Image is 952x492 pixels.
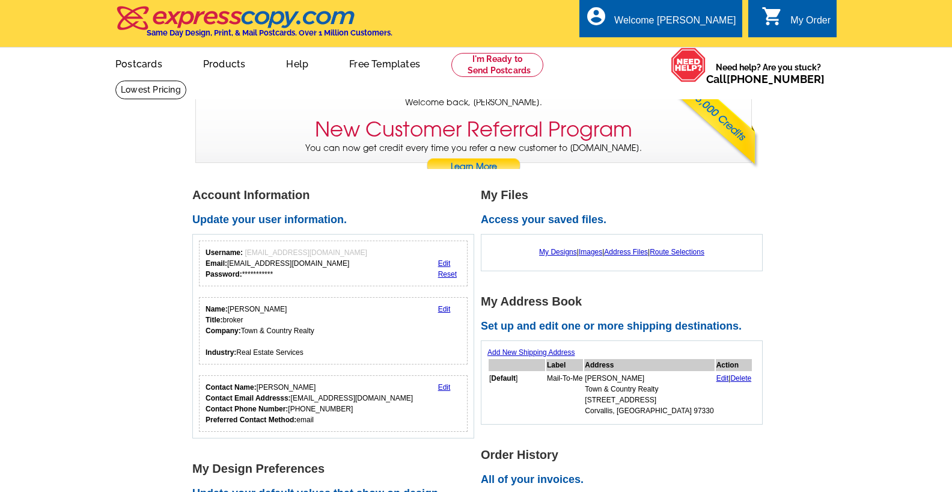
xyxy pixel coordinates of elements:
[206,382,413,425] div: [PERSON_NAME] [EMAIL_ADDRESS][DOMAIN_NAME] [PHONE_NUMBER] email
[426,158,521,176] a: Learn More
[481,214,769,227] h2: Access your saved files.
[716,359,752,371] th: Action
[438,383,451,392] a: Edit
[604,248,648,256] a: Address Files
[539,248,577,256] a: My Designs
[706,61,831,85] span: Need help? Are you stuck?
[585,5,607,27] i: account_circle
[199,375,468,432] div: Who should we contact regarding order issues?
[481,295,769,308] h1: My Address Book
[206,383,257,392] strong: Contact Name:
[716,372,752,417] td: |
[546,359,583,371] th: Label
[196,142,751,176] p: You can now get credit every time you refer a new customer to [DOMAIN_NAME].
[206,259,227,268] strong: Email:
[730,374,751,383] a: Delete
[650,248,704,256] a: Route Selections
[184,49,265,77] a: Products
[671,48,706,82] img: help
[706,73,825,85] span: Call
[614,15,736,32] div: Welcome [PERSON_NAME]
[438,305,451,313] a: Edit
[206,394,291,402] strong: Contact Email Addresss:
[199,297,468,364] div: Your personal details.
[481,320,769,333] h2: Set up and edit one or more shipping destinations.
[206,304,314,358] div: [PERSON_NAME] broker Town & Country Realty Real Estate Services
[727,73,825,85] a: [PHONE_NUMBER]
[481,449,769,461] h1: Order History
[481,473,769,487] h2: All of your invoices.
[438,270,457,278] a: Reset
[716,374,729,383] a: Edit
[206,348,236,357] strong: Industry:
[487,241,756,263] div: | | |
[115,14,392,37] a: Same Day Design, Print, & Mail Postcards. Over 1 Million Customers.
[192,214,481,227] h2: Update your user information.
[192,463,481,475] h1: My Design Preferences
[790,15,831,32] div: My Order
[206,316,222,324] strong: Title:
[330,49,439,77] a: Free Templates
[546,372,583,417] td: Mail-To-Me
[147,28,392,37] h4: Same Day Design, Print, & Mail Postcards. Over 1 Million Customers.
[96,49,182,77] a: Postcards
[489,372,545,417] td: [ ]
[491,374,516,383] b: Default
[267,49,328,77] a: Help
[206,416,296,424] strong: Preferred Contact Method:
[315,117,632,142] h3: New Customer Referral Program
[245,248,367,257] span: [EMAIL_ADDRESS][DOMAIN_NAME]
[761,13,831,28] a: shopping_cart My Order
[206,327,241,335] strong: Company:
[206,305,228,313] strong: Name:
[405,96,542,109] span: Welcome back, [PERSON_NAME].
[206,405,288,413] strong: Contact Phone Number:
[761,5,783,27] i: shopping_cart
[206,270,242,278] strong: Password:
[192,189,481,201] h1: Account Information
[206,248,243,257] strong: Username:
[584,359,714,371] th: Address
[487,348,575,357] a: Add New Shipping Address
[481,189,769,201] h1: My Files
[438,259,451,268] a: Edit
[584,372,714,417] td: [PERSON_NAME] Town & Country Realty [STREET_ADDRESS] Corvallis, [GEOGRAPHIC_DATA] 97330
[199,241,468,286] div: Your login information.
[579,248,602,256] a: Images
